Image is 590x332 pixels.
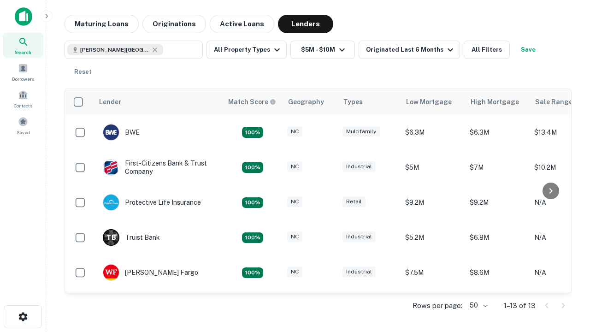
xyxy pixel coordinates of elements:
button: All Filters [464,41,510,59]
td: $6.3M [401,115,465,150]
button: Lenders [278,15,333,33]
div: Geography [288,96,324,107]
th: High Mortgage [465,89,530,115]
th: Low Mortgage [401,89,465,115]
div: NC [287,161,302,172]
span: [PERSON_NAME][GEOGRAPHIC_DATA], [GEOGRAPHIC_DATA] [80,46,149,54]
td: $8.8M [465,290,530,325]
img: picture [103,160,119,175]
div: Matching Properties: 2, hasApolloMatch: undefined [242,162,263,173]
td: $9.2M [401,185,465,220]
img: capitalize-icon.png [15,7,32,26]
td: $6.3M [465,115,530,150]
img: picture [103,195,119,210]
div: BWE [103,124,140,141]
div: Truist Bank [103,229,160,246]
th: Geography [283,89,338,115]
td: $9.2M [465,185,530,220]
div: NC [287,231,302,242]
button: Maturing Loans [65,15,139,33]
h6: Match Score [228,97,274,107]
td: $6.8M [465,220,530,255]
p: 1–13 of 13 [504,300,536,311]
button: All Property Types [206,41,287,59]
a: Borrowers [3,59,43,84]
div: Matching Properties: 2, hasApolloMatch: undefined [242,127,263,138]
p: Rows per page: [413,300,462,311]
div: NC [287,126,302,137]
td: $5.2M [401,220,465,255]
div: Protective Life Insurance [103,194,201,211]
td: $8.6M [465,255,530,290]
div: Industrial [342,161,376,172]
iframe: Chat Widget [544,258,590,302]
div: First-citizens Bank & Trust Company [103,159,213,176]
button: Active Loans [210,15,274,33]
button: Save your search to get updates of matches that match your search criteria. [513,41,543,59]
button: Reset [68,63,98,81]
div: NC [287,196,302,207]
a: Saved [3,113,43,138]
span: Search [15,48,31,56]
td: $7.5M [401,255,465,290]
div: 50 [466,299,489,312]
button: $5M - $10M [290,41,355,59]
img: picture [103,265,119,280]
th: Lender [94,89,223,115]
div: Matching Properties: 3, hasApolloMatch: undefined [242,232,263,243]
button: Originated Last 6 Months [359,41,460,59]
td: $7M [465,150,530,185]
th: Capitalize uses an advanced AI algorithm to match your search with the best lender. The match sco... [223,89,283,115]
div: Capitalize uses an advanced AI algorithm to match your search with the best lender. The match sco... [228,97,276,107]
p: T B [106,233,116,243]
div: Retail [342,196,366,207]
span: Contacts [14,102,32,109]
div: Lender [99,96,121,107]
button: Originations [142,15,206,33]
th: Types [338,89,401,115]
div: Multifamily [342,126,380,137]
a: Search [3,33,43,58]
div: High Mortgage [471,96,519,107]
td: $8.8M [401,290,465,325]
img: picture [103,125,119,140]
span: Saved [17,129,30,136]
div: Originated Last 6 Months [366,44,456,55]
span: Borrowers [12,75,34,83]
div: Low Mortgage [406,96,452,107]
div: Types [343,96,363,107]
td: $5M [401,150,465,185]
div: Sale Range [535,96,572,107]
div: Industrial [342,267,376,277]
div: NC [287,267,302,277]
div: Industrial [342,231,376,242]
a: Contacts [3,86,43,111]
div: [PERSON_NAME] Fargo [103,264,198,281]
div: Matching Properties: 2, hasApolloMatch: undefined [242,197,263,208]
div: Matching Properties: 2, hasApolloMatch: undefined [242,267,263,279]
